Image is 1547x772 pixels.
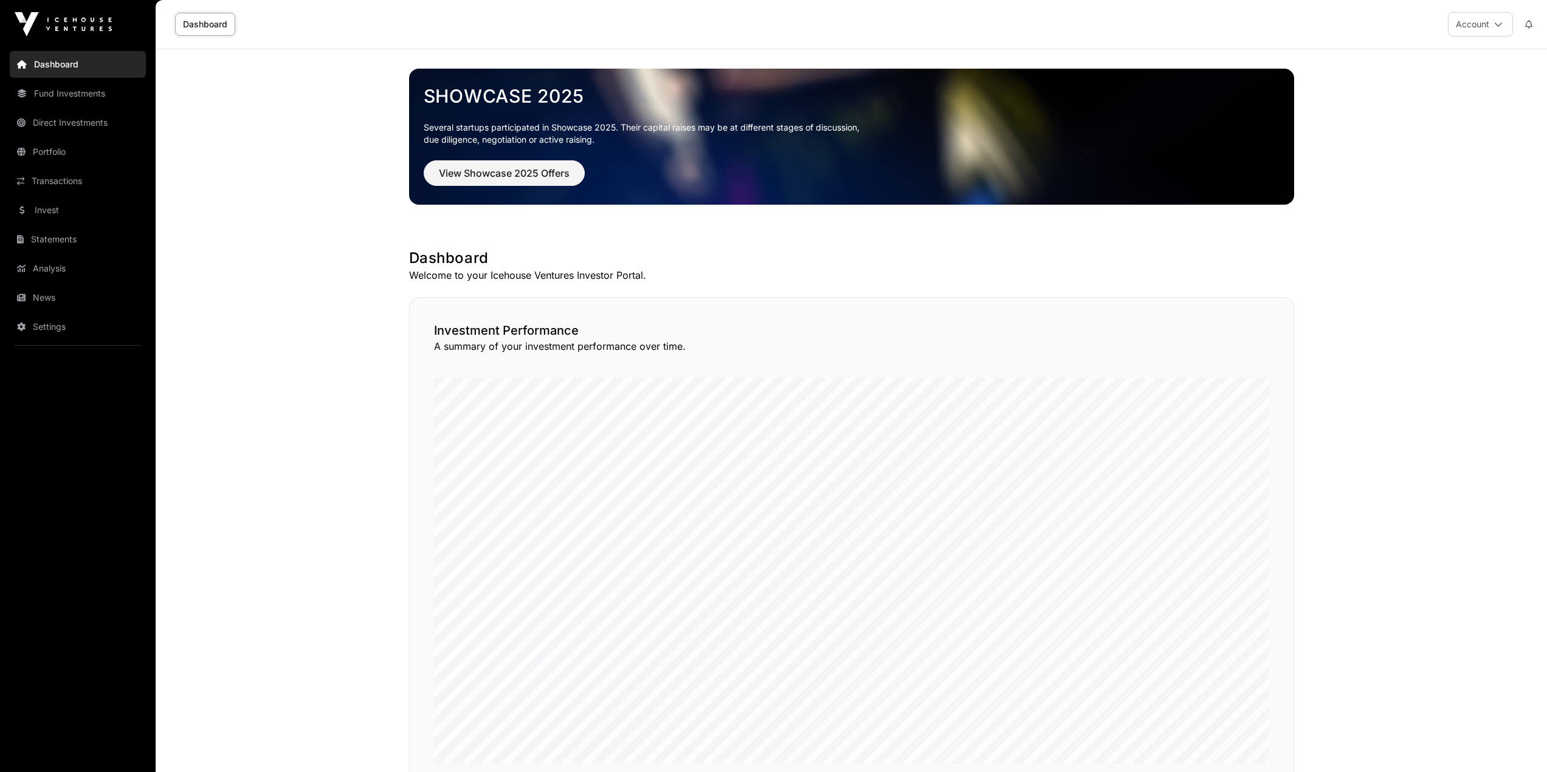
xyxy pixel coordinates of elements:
[10,51,146,78] a: Dashboard
[424,85,1280,107] a: Showcase 2025
[409,268,1294,282] p: Welcome to your Icehouse Ventures Investor Portal.
[10,109,146,136] a: Direct Investments
[424,160,585,186] button: View Showcase 2025 Offers
[10,197,146,224] a: Invest
[10,80,146,107] a: Fund Investments
[175,13,235,36] a: Dashboard
[434,339,1269,354] p: A summary of your investment performance over time.
[10,284,146,311] a: News
[409,248,1294,268] h1: Dashboard
[424,173,585,185] a: View Showcase 2025 Offers
[439,166,570,180] span: View Showcase 2025 Offers
[10,168,146,194] a: Transactions
[1448,12,1513,36] button: Account
[10,138,146,165] a: Portfolio
[10,313,146,340] a: Settings
[424,121,1280,146] p: Several startups participated in Showcase 2025. Their capital raises may be at different stages o...
[10,255,146,282] a: Analysis
[409,69,1294,205] img: Showcase 2025
[434,322,1269,339] h2: Investment Performance
[15,12,112,36] img: Icehouse Ventures Logo
[10,226,146,253] a: Statements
